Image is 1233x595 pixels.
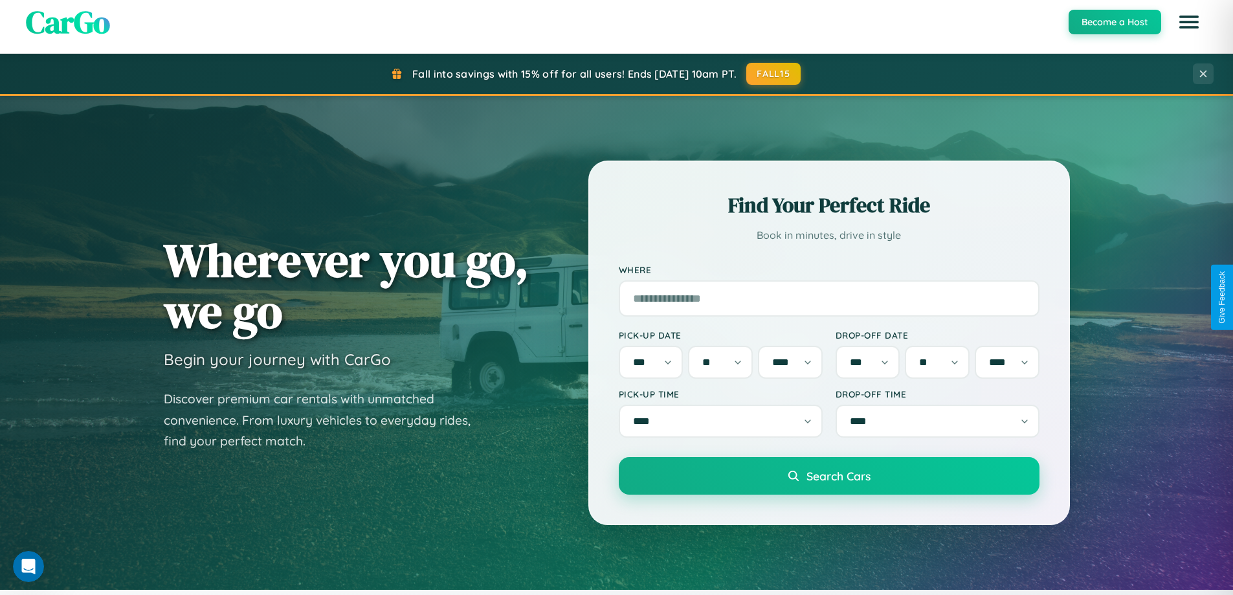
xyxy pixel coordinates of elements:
h3: Begin your journey with CarGo [164,350,391,369]
iframe: Intercom live chat [13,551,44,582]
p: Book in minutes, drive in style [619,226,1039,245]
button: Become a Host [1069,10,1161,34]
button: FALL15 [746,63,801,85]
label: Drop-off Time [836,388,1039,399]
h1: Wherever you go, we go [164,234,529,337]
label: Pick-up Time [619,388,823,399]
label: Where [619,264,1039,275]
span: Search Cars [806,469,871,483]
h2: Find Your Perfect Ride [619,191,1039,219]
label: Pick-up Date [619,330,823,341]
label: Drop-off Date [836,330,1039,341]
p: Discover premium car rentals with unmatched convenience. From luxury vehicles to everyday rides, ... [164,388,487,452]
span: Fall into savings with 15% off for all users! Ends [DATE] 10am PT. [412,67,737,80]
span: CarGo [26,1,110,43]
button: Open menu [1171,4,1207,40]
button: Search Cars [619,457,1039,495]
div: Give Feedback [1217,271,1227,324]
